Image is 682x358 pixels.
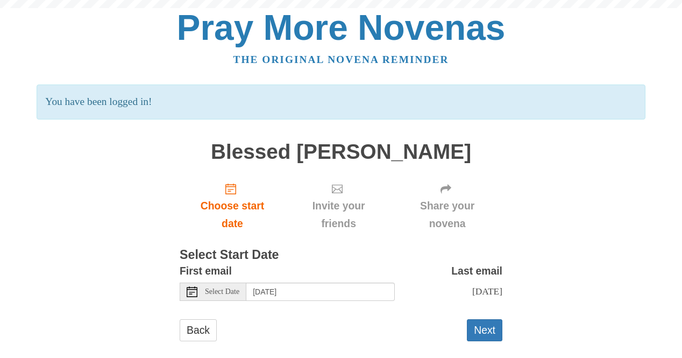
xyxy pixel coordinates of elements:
a: Back [180,319,217,341]
a: Choose start date [180,174,285,238]
div: Click "Next" to confirm your start date first. [285,174,392,238]
p: You have been logged in! [37,85,645,120]
h1: Blessed [PERSON_NAME] [180,141,502,164]
span: Select Date [205,288,239,296]
label: Last email [451,262,502,280]
button: Next [467,319,502,341]
a: Pray More Novenas [177,8,506,47]
span: Share your novena [403,197,492,233]
label: First email [180,262,232,280]
a: The original novena reminder [233,54,449,65]
h3: Select Start Date [180,248,502,262]
span: Invite your friends [296,197,381,233]
span: Choose start date [190,197,274,233]
span: [DATE] [472,286,502,297]
div: Click "Next" to confirm your start date first. [392,174,502,238]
